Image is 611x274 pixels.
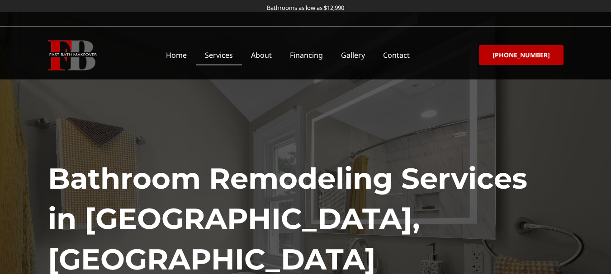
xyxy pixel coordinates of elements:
[48,40,97,70] img: Fast Bath Makeover icon
[281,45,332,65] a: Financing
[196,45,242,65] a: Services
[242,45,281,65] a: About
[332,45,374,65] a: Gallery
[374,45,419,65] a: Contact
[479,45,564,65] a: [PHONE_NUMBER]
[493,52,550,58] span: [PHONE_NUMBER]
[157,45,196,65] a: Home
